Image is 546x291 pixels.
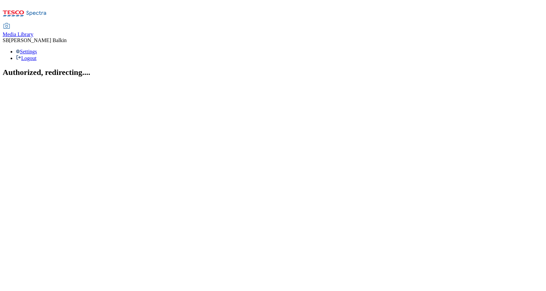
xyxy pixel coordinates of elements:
a: Logout [16,55,36,61]
a: Media Library [3,24,33,37]
span: [PERSON_NAME] Balkin [9,37,67,43]
a: Settings [16,49,37,54]
span: SB [3,37,9,43]
span: Media Library [3,31,33,37]
h2: Authorized, redirecting.... [3,68,543,77]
